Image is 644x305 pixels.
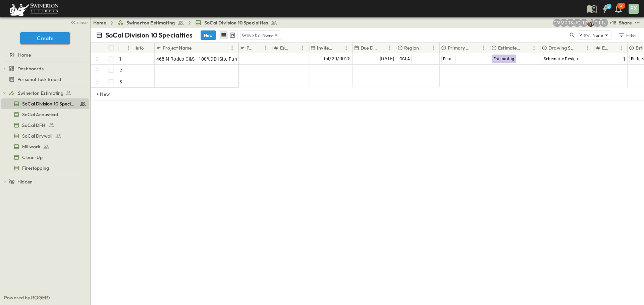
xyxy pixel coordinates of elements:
button: test [633,19,641,27]
button: Menu [530,44,538,52]
span: SoCal Acoustical [22,111,58,118]
span: Estimating [493,57,515,61]
nav: breadcrumbs [93,19,281,26]
button: Menu [480,44,488,52]
a: Clean-Up [1,153,88,162]
span: Firestopping [22,165,49,171]
a: SoCal Acoustical [1,110,88,119]
span: Millwork [22,143,40,150]
span: 04/20/0025 [324,55,351,63]
p: + New [96,91,100,97]
button: Menu [429,44,437,52]
span: Retail [443,57,454,61]
p: View: [579,31,591,39]
button: Menu [262,44,270,52]
a: SoCal DFH [1,121,88,130]
button: Filter [615,30,639,40]
p: SoCal Division 10 Specialties [105,30,193,40]
p: None [262,32,273,39]
button: Sort [610,44,617,52]
div: SoCal Acousticaltest [1,109,89,120]
p: Region [404,45,419,51]
div: Robert Zeilinger (robert.zeilinger@swinerton.com) [580,19,588,27]
div: SoCal DFHtest [1,120,89,131]
button: kanban view [228,31,236,39]
button: Sort [420,44,428,52]
div: # [118,43,135,53]
div: GEORGIA WESLEY (georgia.wesley@swinerton.com) [553,19,561,27]
button: BX [628,3,639,14]
button: Sort [576,44,584,52]
span: Swinerton Estimating [126,19,175,26]
div: Share [619,19,632,26]
div: Swinerton Estimatingtest [1,88,89,98]
span: Swinerton Estimating [18,90,63,96]
p: 1 [119,56,121,62]
button: Menu [584,44,592,52]
div: Meghana Raj (meghana.raj@swinerton.com) [560,19,568,27]
span: Home [18,52,31,58]
p: Due Date [361,45,377,51]
button: row view [220,31,228,39]
p: Group by: [242,32,261,39]
button: Sort [335,44,342,52]
span: 1 [623,56,626,62]
button: Sort [291,44,299,52]
button: New [201,30,216,40]
div: BX [629,4,639,14]
img: Gonzalo Martinez (gonzalo.martinez@nationalbuildingspecialties.com) [587,19,595,27]
div: Info [136,39,144,57]
p: P-Code [247,45,253,51]
span: Hidden [17,178,33,185]
p: Project Name [163,45,192,51]
div: SoCal Drywalltest [1,131,89,141]
a: Home [93,19,106,26]
span: close [77,19,88,26]
p: Invite Date [317,45,333,51]
a: Home [1,50,88,60]
button: Create [20,32,70,44]
a: SoCal Drywall [1,131,88,141]
button: close [67,17,89,27]
a: Dashboards [9,64,88,73]
button: Sort [378,44,386,52]
button: Menu [124,44,132,52]
img: 6c363589ada0b36f064d841b69d3a419a338230e66bb0a533688fa5cc3e9e735.png [8,2,60,16]
p: None [592,32,603,39]
p: Primary Market [448,45,471,51]
span: Schematic Design [544,57,578,61]
span: Dashboards [17,65,44,72]
div: SoCal Division 10 Specialtiestest [1,98,89,109]
a: Personal Task Board [1,75,88,84]
span: 468 N Rodeo C&S - 100%DD [Site Furnishings] [156,56,256,62]
p: + 18 [609,19,616,26]
div: Millworktest [1,141,89,152]
span: [DATE] [380,55,394,63]
button: Menu [617,44,625,52]
div: Firestoppingtest [1,163,89,173]
button: Sort [254,44,262,52]
button: Sort [193,44,200,52]
a: Firestopping [1,163,88,173]
div: Clean-Uptest [1,152,89,163]
p: 2 [119,67,122,74]
button: Menu [342,44,350,52]
p: Drawing Status [548,45,575,51]
div: Tom Kotkosky (tom.kotkosky@swinerton.com) [567,19,575,27]
h6: 5 [607,4,610,9]
div: Info [135,43,155,53]
div: table view [219,30,237,40]
a: Millwork [1,142,88,151]
p: Estimate Status [498,45,521,51]
p: Estimate Round [602,45,608,51]
button: 5 [598,3,612,15]
p: Estimate Number [280,45,290,51]
button: Sort [120,44,128,52]
a: SoCal Division 10 Specialties [1,99,88,108]
a: SoCal Division 10 Specialties [195,19,277,26]
a: Swinerton Estimating [9,88,88,98]
button: Sort [472,44,480,52]
div: Jorge Garcia (jorgarcia@swinerton.com) [573,19,581,27]
button: Menu [299,44,307,52]
button: Menu [228,44,236,52]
